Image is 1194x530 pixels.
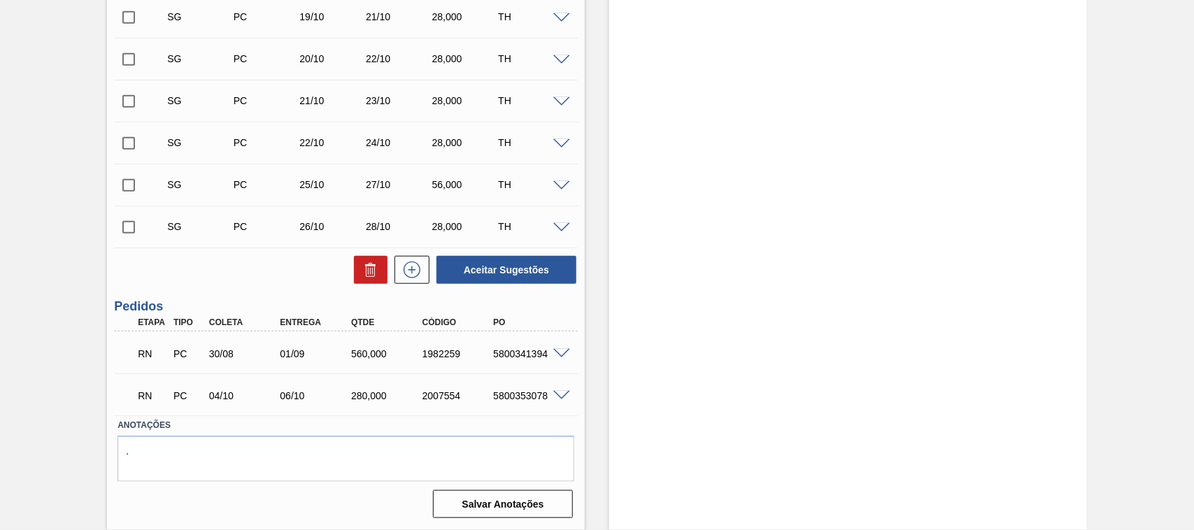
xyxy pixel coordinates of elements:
div: Pedido de Compra [170,390,206,401]
div: Etapa [134,317,171,327]
div: Em renegociação [134,338,171,369]
div: 280,000 [348,390,427,401]
div: Sugestão Criada [164,95,236,106]
div: 20/10/2025 [296,53,369,64]
div: 27/10/2025 [362,179,435,190]
div: 26/10/2025 [296,221,369,232]
h3: Pedidos [114,299,578,314]
p: RN [138,348,167,359]
div: Sugestão Criada [164,179,236,190]
div: 25/10/2025 [296,179,369,190]
div: 21/10/2025 [296,95,369,106]
div: Sugestão Criada [164,11,236,22]
p: RN [138,390,167,401]
div: 28,000 [429,221,502,232]
div: Pedido de Compra [230,11,303,22]
div: Pedido de Compra [230,95,303,106]
div: TH [495,95,567,106]
div: Sugestão Criada [164,221,236,232]
div: TH [495,221,567,232]
div: 06/10/2025 [276,390,355,401]
div: 28,000 [429,95,502,106]
div: Entrega [276,317,355,327]
div: 01/09/2025 [276,348,355,359]
div: Tipo [170,317,206,327]
label: Anotações [118,415,574,436]
textarea: . [118,436,574,482]
div: 19/10/2025 [296,11,369,22]
div: TH [495,137,567,148]
div: Pedido de Compra [230,221,303,232]
div: 28,000 [429,53,502,64]
div: TH [495,179,567,190]
div: 28/10/2025 [362,221,435,232]
div: 04/10/2025 [206,390,285,401]
div: Aceitar Sugestões [429,255,578,285]
div: TH [495,11,567,22]
div: Pedido de Compra [230,137,303,148]
div: 22/10/2025 [296,137,369,148]
div: 21/10/2025 [362,11,435,22]
div: TH [495,53,567,64]
div: 24/10/2025 [362,137,435,148]
div: Pedido de Compra [230,53,303,64]
div: Sugestão Criada [164,137,236,148]
div: Pedido de Compra [230,179,303,190]
div: 30/08/2025 [206,348,285,359]
button: Aceitar Sugestões [436,256,576,284]
div: Excluir Sugestões [347,256,388,284]
div: 28,000 [429,137,502,148]
div: Coleta [206,317,285,327]
button: Salvar Anotações [433,490,573,518]
div: Sugestão Criada [164,53,236,64]
div: Em renegociação [134,380,171,411]
div: 23/10/2025 [362,95,435,106]
div: 560,000 [348,348,427,359]
div: 22/10/2025 [362,53,435,64]
div: 5800341394 [490,348,569,359]
div: Pedido de Compra [170,348,206,359]
div: 1982259 [419,348,498,359]
div: 2007554 [419,390,498,401]
div: Qtde [348,317,427,327]
div: 28,000 [429,11,502,22]
div: Código [419,317,498,327]
div: 56,000 [429,179,502,190]
div: PO [490,317,569,327]
div: Nova sugestão [388,256,429,284]
div: 5800353078 [490,390,569,401]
